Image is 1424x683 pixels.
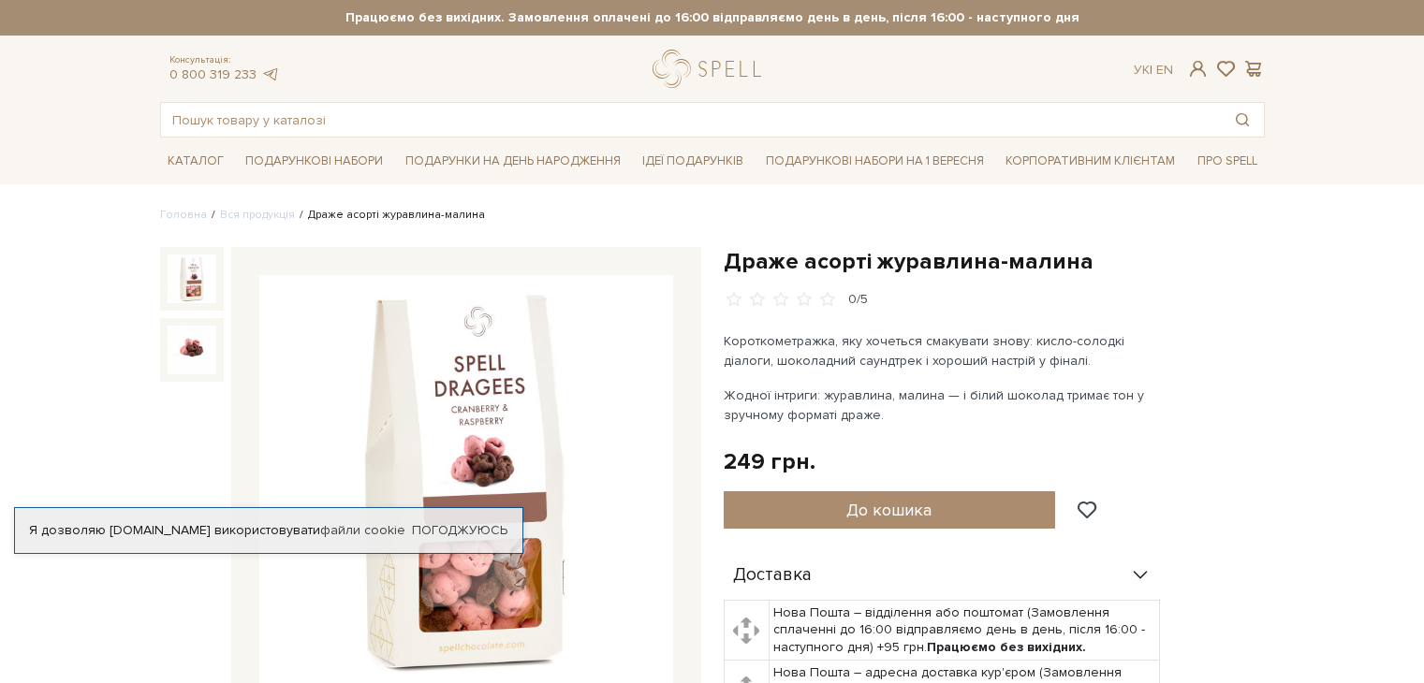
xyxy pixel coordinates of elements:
a: logo [653,50,770,88]
input: Пошук товару у каталозі [161,103,1221,137]
a: Каталог [160,147,231,176]
a: Про Spell [1190,147,1265,176]
a: Погоджуюсь [412,522,507,539]
span: | [1150,62,1152,78]
span: Консультація: [169,54,280,66]
p: Короткометражка, яку хочеться смакувати знову: кисло-солодкі діалоги, шоколадний саундтрек і хоро... [724,331,1163,371]
a: Вся продукція [220,208,295,222]
td: Нова Пошта – відділення або поштомат (Замовлення сплаченні до 16:00 відправляємо день в день, піс... [769,601,1159,661]
img: Драже асорті журавлина-малина [168,326,216,374]
a: telegram [261,66,280,82]
li: Драже асорті журавлина-малина [295,207,485,224]
p: Жодної інтриги: журавлина, малина — і білий шоколад тримає тон у зручному форматі драже. [724,385,1163,425]
a: Головна [160,208,207,222]
a: файли cookie [320,522,405,538]
a: Ідеї подарунків [635,147,751,176]
a: Корпоративним клієнтам [998,145,1182,177]
strong: Працюємо без вихідних. Замовлення оплачені до 16:00 відправляємо день в день, після 16:00 - насту... [160,9,1265,26]
a: En [1156,62,1173,78]
div: 0/5 [848,291,868,309]
div: 249 грн. [724,447,815,476]
a: 0 800 319 233 [169,66,257,82]
img: Драже асорті журавлина-малина [168,254,216,303]
a: Подарункові набори на 1 Вересня [758,145,991,177]
div: Я дозволяю [DOMAIN_NAME] використовувати [15,522,522,539]
button: До кошика [724,491,1056,529]
a: Подарунки на День народження [398,147,628,176]
h1: Драже асорті журавлина-малина [724,247,1265,276]
div: Ук [1134,62,1173,79]
b: Працюємо без вихідних. [927,639,1086,655]
button: Пошук товару у каталозі [1221,103,1264,137]
span: Доставка [733,567,812,584]
span: До кошика [846,500,932,520]
a: Подарункові набори [238,147,390,176]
